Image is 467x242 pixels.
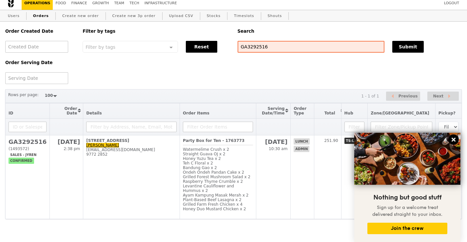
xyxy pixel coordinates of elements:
[183,122,253,132] input: Filter Order Items
[86,44,115,50] span: Filter by tags
[9,152,38,158] span: Sales - Jyren
[183,138,244,143] b: Party Box for Ten - 1763773
[183,165,217,170] span: Bandung Gao x 2
[371,122,432,132] input: Filter Zone/Pickup Point
[448,134,459,145] button: Close
[9,111,13,115] span: ID
[371,111,429,115] span: Zone/[GEOGRAPHIC_DATA]
[183,198,242,202] span: Plant‑Based Beef Lasagna x 2
[183,193,248,198] span: Ayam Kampung Masak Merah x 2
[5,60,75,65] h5: Order Serving Date
[259,138,288,145] h2: [DATE]
[373,194,441,201] span: Nothing but good stuff
[86,147,177,152] div: [EMAIL_ADDRESS][DOMAIN_NAME]
[344,122,365,132] input: Filter Hub
[427,92,459,101] button: Next
[5,29,75,34] h5: Order Created Date
[83,29,229,34] h5: Filter by tags
[354,133,460,185] img: DSC07876-Edit02-Large.jpeg
[372,205,442,217] span: Sign up for a welcome treat delivered straight to your inbox.
[269,147,287,151] span: 10:30 am
[183,161,213,165] span: Teh C Floral x 2
[183,170,244,175] span: Ondeh Ondeh Pandan Cake x 2
[183,179,243,184] span: Raspberry Thyme Crumble x 2
[204,10,223,22] a: Stocks
[183,111,209,115] span: Order Items
[9,138,47,145] h2: GA3292516
[183,175,250,179] span: Grilled Forest Mushroom Salad x 2
[9,158,34,164] span: confirmed
[438,111,456,115] span: Pickup?
[399,92,418,100] span: Previous
[166,10,196,22] a: Upload CSV
[265,10,285,22] a: Shouts
[183,184,234,193] span: Levantine Cauliflower and Hummus x 2
[53,138,80,145] h2: [DATE]
[86,152,177,157] div: 9772 2852
[9,122,47,132] input: ID or Salesperson name
[344,138,356,144] span: TS-L
[110,10,158,22] a: Create new 3p order
[60,10,102,22] a: Create new order
[231,10,257,22] a: Timeslots
[183,147,229,152] span: Watermelime Crush x 2
[183,207,246,211] span: Honey Duo Mustard Chicken x 2
[294,138,309,145] span: lunch
[294,146,309,152] span: admin
[433,92,443,100] span: Next
[86,111,102,115] span: Details
[30,10,51,22] a: Orders
[9,147,47,151] div: (1493572)
[64,147,80,151] span: 2:38 pm
[324,138,338,143] span: 251.90
[183,156,221,161] span: Honey Yuzu Tea x 2
[392,41,424,53] button: Submit
[183,152,225,156] span: Straight Guava OJ x 2
[5,72,68,84] input: Serving Date
[361,94,379,98] div: 1 - 1 of 1
[186,41,217,53] button: Reset
[86,143,119,147] a: [PERSON_NAME]
[238,29,462,34] h5: Search
[5,41,68,53] input: Created Date
[367,223,447,234] button: Join the crew
[86,122,177,132] input: Filter by Address, Name, Email, Mobile
[183,202,243,207] span: Grilled Farm Fresh Chicken x 4
[294,106,306,115] span: Order Type
[86,138,177,143] div: [STREET_ADDRESS]
[8,92,39,98] label: Rows per page:
[344,111,353,115] span: Hub
[238,41,384,53] input: Search any field
[5,10,22,22] a: Users
[386,92,420,101] button: Previous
